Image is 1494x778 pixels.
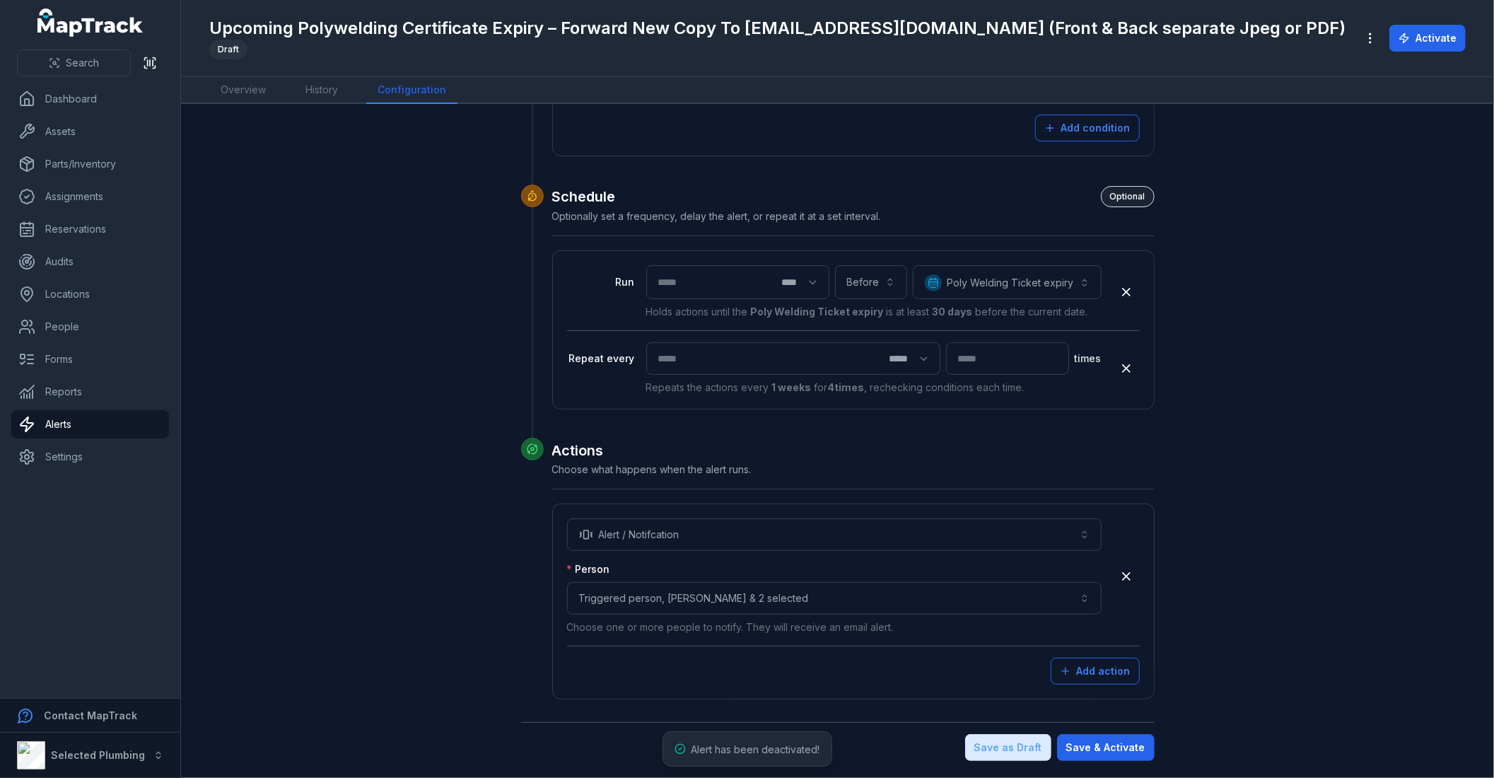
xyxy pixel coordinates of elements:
a: Dashboard [11,85,169,113]
a: Alerts [11,410,169,439]
a: MapTrack [37,8,144,37]
a: Configuration [366,77,457,104]
a: Settings [11,443,169,471]
a: Locations [11,280,169,308]
a: People [11,313,169,341]
button: Activate [1389,25,1466,52]
span: Alert has been deactivated! [691,743,820,755]
a: Reservations [11,215,169,243]
strong: 4 times [828,381,865,393]
span: times [1075,352,1102,366]
button: Add condition [1035,115,1140,141]
button: Save as Draft [965,734,1051,761]
div: Optional [1101,186,1155,207]
label: Repeat every [567,352,635,366]
p: Holds actions until the is at least before the current date. [646,305,1102,319]
h2: Schedule [552,186,1155,207]
span: Optionally set a frequency, delay the alert, or repeat it at a set interval. [552,210,881,222]
p: Choose one or more people to notify. They will receive an email alert. [567,620,1102,634]
p: Repeats the actions every for , rechecking conditions each time. [646,381,1102,395]
span: Choose what happens when the alert runs. [552,463,752,475]
a: Audits [11,248,169,276]
strong: Poly Welding Ticket expiry [751,306,884,318]
label: Person [567,562,610,576]
button: Add action [1051,658,1140,685]
a: Overview [209,77,277,104]
strong: Selected Plumbing [51,749,145,761]
button: Save & Activate [1057,734,1155,761]
h2: Actions [552,441,1155,460]
a: Forms [11,345,169,373]
button: Search [17,50,131,76]
label: Run [567,275,635,289]
strong: Contact MapTrack [44,709,137,721]
h1: Upcoming Polywelding Certificate Expiry – Forward New Copy To [EMAIL_ADDRESS][DOMAIN_NAME] (Front... [209,17,1346,40]
button: Triggered person, [PERSON_NAME] & 2 selected [567,582,1102,615]
strong: 1 weeks [772,381,812,393]
strong: 30 days [933,306,973,318]
a: Parts/Inventory [11,150,169,178]
a: Assets [11,117,169,146]
button: Alert / Notifcation [567,518,1102,551]
a: Reports [11,378,169,406]
button: Before [835,265,907,299]
button: Poly Welding Ticket expiry [913,265,1102,299]
span: Search [66,56,99,70]
div: Draft [209,40,247,59]
a: Assignments [11,182,169,211]
a: History [294,77,349,104]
